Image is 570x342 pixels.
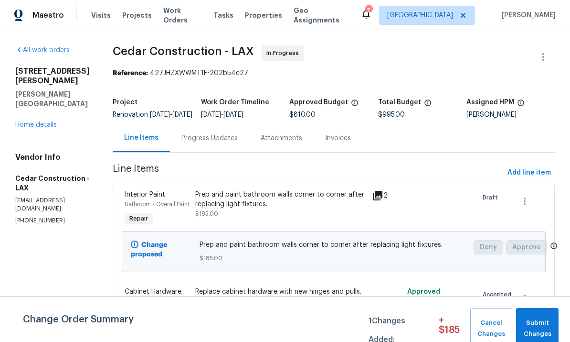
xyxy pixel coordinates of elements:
span: $185.00 [200,254,468,263]
div: Replace cabinet hardware with new hinges and pulls. HPM to provide specs [195,287,366,306]
span: The total cost of line items that have been proposed by Opendoor. This sum includes line items th... [424,99,432,111]
span: Repair [126,214,152,223]
span: Line Items [113,164,504,182]
span: Work Orders [163,6,202,25]
span: [DATE] [150,111,170,118]
span: - [201,111,243,118]
span: Cedar Construction - LAX [113,45,254,57]
b: Reference: [113,70,148,77]
span: [DATE] [223,111,243,118]
h5: Work Order Timeline [201,99,269,106]
div: Invoices [325,133,351,143]
h5: [PERSON_NAME][GEOGRAPHIC_DATA] [15,89,90,109]
span: $810.00 [289,111,316,118]
h4: Vendor Info [15,153,90,162]
button: Deny [474,240,503,254]
span: Geo Assignments [294,6,349,25]
h5: Approved Budget [289,99,348,106]
span: Renovation [113,111,192,118]
span: Cancel Changes [475,318,507,340]
span: Only a market manager or an area construction manager can approve [550,242,558,252]
h5: Cedar Construction - LAX [15,174,90,193]
a: Home details [15,121,57,128]
span: Submit Changes [521,318,554,340]
div: Attachments [261,133,302,143]
span: - [150,111,192,118]
span: Cabinet Hardware [125,288,181,295]
span: [GEOGRAPHIC_DATA] [387,11,453,20]
span: Interior Paint [125,191,165,198]
span: Accepted [483,290,515,299]
span: $185.00 [195,211,218,217]
span: The hpm assigned to this work order. [517,99,525,111]
span: Maestro [32,11,64,20]
span: $995.00 [378,111,405,118]
h5: Assigned HPM [466,99,514,106]
span: The total cost of line items that have been approved by both Opendoor and the Trade Partner. This... [351,99,359,111]
span: Prep and paint bathroom walls corner to corner after replacing light fixtures. [200,240,468,250]
div: [PERSON_NAME] [466,111,555,118]
p: [EMAIL_ADDRESS][DOMAIN_NAME] [15,197,90,213]
h2: [STREET_ADDRESS][PERSON_NAME] [15,66,90,86]
span: Projects [122,11,152,20]
div: Line Items [124,133,158,143]
div: Progress Updates [181,133,238,143]
p: [PHONE_NUMBER] [15,217,90,225]
span: Approved by [PERSON_NAME] on [407,288,478,314]
div: 427JHZXWWMT1F-202b54c27 [113,68,555,78]
button: Approve [506,240,547,254]
div: Prep and paint bathroom walls corner to corner after replacing light fixtures. [195,190,366,209]
span: Visits [91,11,111,20]
span: Tasks [213,12,233,19]
b: Change proposed [131,242,167,258]
span: Draft [483,193,502,202]
div: 2 [372,190,401,201]
span: Properties [245,11,282,20]
span: Add line item [507,167,551,179]
span: Bathroom - Overall Paint [125,201,190,207]
div: 7 [365,6,372,15]
span: [PERSON_NAME] [498,11,556,20]
span: [DATE] [201,111,221,118]
h5: Project [113,99,137,106]
span: [DATE] [172,111,192,118]
h5: Total Budget [378,99,421,106]
a: All work orders [15,47,70,54]
span: In Progress [266,48,303,58]
button: Add line item [504,164,555,182]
